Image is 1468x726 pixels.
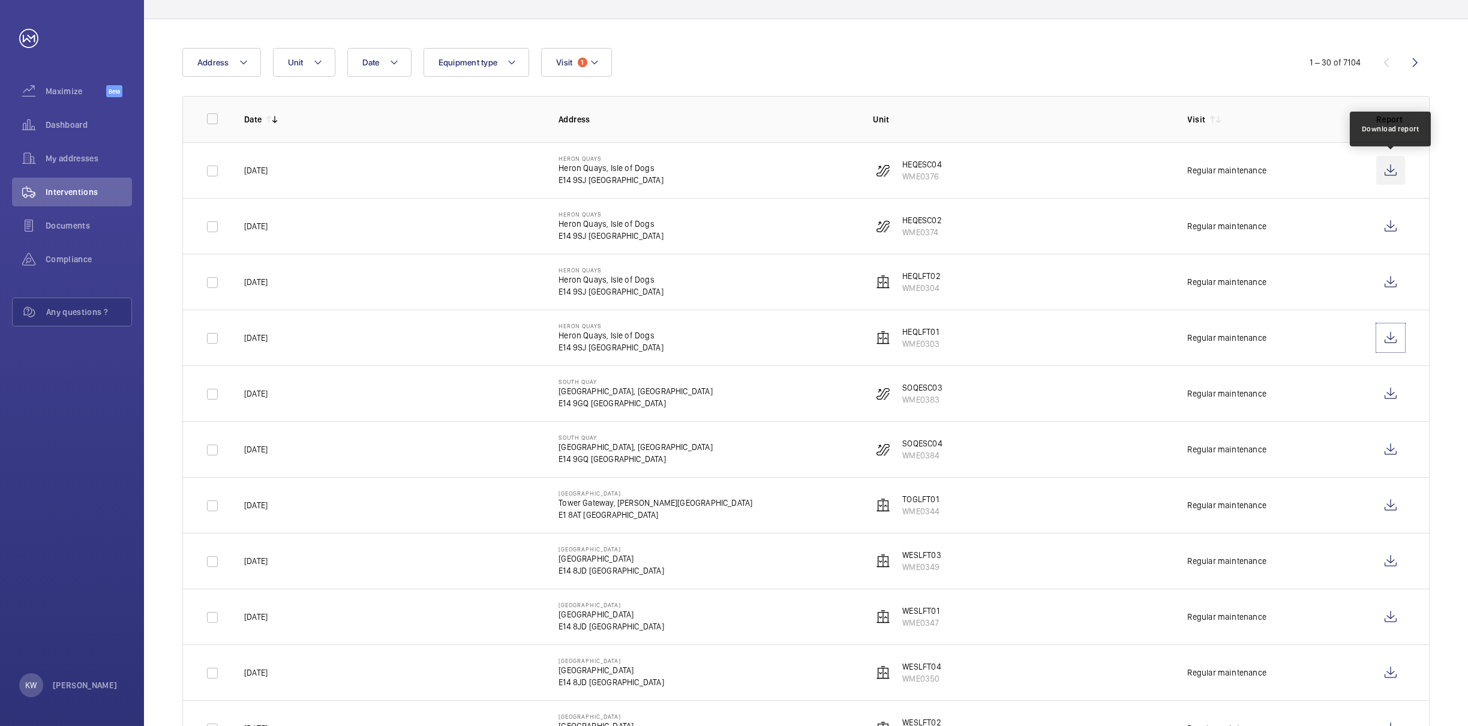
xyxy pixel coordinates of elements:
[873,113,1168,125] p: Unit
[559,266,664,274] p: Heron Quays
[876,442,890,457] img: escalator.svg
[876,665,890,680] img: elevator.svg
[559,553,664,565] p: [GEOGRAPHIC_DATA]
[902,214,941,226] p: HEQESC02
[559,565,664,577] p: E14 8JD [GEOGRAPHIC_DATA]
[288,58,304,67] span: Unit
[362,58,380,67] span: Date
[559,497,752,509] p: Tower Gateway, [PERSON_NAME][GEOGRAPHIC_DATA]
[902,226,941,238] p: WME0374
[559,490,752,497] p: [GEOGRAPHIC_DATA]
[1188,611,1266,623] div: Regular maintenance
[902,282,940,294] p: WME0304
[902,549,941,561] p: WESLFT03
[1188,113,1206,125] p: Visit
[347,48,412,77] button: Date
[244,555,268,567] p: [DATE]
[876,498,890,512] img: elevator.svg
[902,270,940,282] p: HEQLFT02
[902,505,939,517] p: WME0344
[244,667,268,679] p: [DATE]
[902,437,942,449] p: SOQESC04
[902,326,939,338] p: HEQLFT01
[559,286,664,298] p: E14 9SJ [GEOGRAPHIC_DATA]
[876,163,890,178] img: escalator.svg
[1188,667,1266,679] div: Regular maintenance
[559,434,713,441] p: South Quay
[46,306,131,318] span: Any questions ?
[1188,276,1266,288] div: Regular maintenance
[244,164,268,176] p: [DATE]
[197,58,229,67] span: Address
[559,230,664,242] p: E14 9SJ [GEOGRAPHIC_DATA]
[1188,555,1266,567] div: Regular maintenance
[902,617,939,629] p: WME0347
[559,657,664,664] p: [GEOGRAPHIC_DATA]
[46,220,132,232] span: Documents
[1188,388,1266,400] div: Regular maintenance
[559,322,664,329] p: Heron Quays
[876,610,890,624] img: elevator.svg
[559,713,664,720] p: [GEOGRAPHIC_DATA]
[559,509,752,521] p: E1 8AT [GEOGRAPHIC_DATA]
[559,113,854,125] p: Address
[244,332,268,344] p: [DATE]
[902,338,939,350] p: WME0303
[876,331,890,345] img: elevator.svg
[559,211,664,218] p: Heron Quays
[578,58,587,67] span: 1
[876,219,890,233] img: escalator.svg
[182,48,261,77] button: Address
[1362,124,1419,134] div: Download report
[876,554,890,568] img: elevator.svg
[244,499,268,511] p: [DATE]
[559,378,713,385] p: South Quay
[902,158,941,170] p: HEQESC04
[244,113,262,125] p: Date
[902,673,941,685] p: WME0350
[902,170,941,182] p: WME0376
[559,453,713,465] p: E14 9GQ [GEOGRAPHIC_DATA]
[25,679,37,691] p: KW
[559,155,664,162] p: Heron Quays
[559,608,664,620] p: [GEOGRAPHIC_DATA]
[46,253,132,265] span: Compliance
[244,220,268,232] p: [DATE]
[541,48,611,77] button: Visit1
[559,385,713,397] p: [GEOGRAPHIC_DATA], [GEOGRAPHIC_DATA]
[902,661,941,673] p: WESLFT04
[53,679,118,691] p: [PERSON_NAME]
[244,276,268,288] p: [DATE]
[244,611,268,623] p: [DATE]
[244,443,268,455] p: [DATE]
[556,58,572,67] span: Visit
[1188,499,1266,511] div: Regular maintenance
[559,218,664,230] p: Heron Quays, Isle of Dogs
[46,119,132,131] span: Dashboard
[559,676,664,688] p: E14 8JD [GEOGRAPHIC_DATA]
[46,85,106,97] span: Maximize
[559,601,664,608] p: [GEOGRAPHIC_DATA]
[876,386,890,401] img: escalator.svg
[46,186,132,198] span: Interventions
[1310,56,1361,68] div: 1 – 30 of 7104
[559,341,664,353] p: E14 9SJ [GEOGRAPHIC_DATA]
[559,397,713,409] p: E14 9GQ [GEOGRAPHIC_DATA]
[106,85,122,97] span: Beta
[876,275,890,289] img: elevator.svg
[1188,164,1266,176] div: Regular maintenance
[559,441,713,453] p: [GEOGRAPHIC_DATA], [GEOGRAPHIC_DATA]
[902,605,939,617] p: WESLFT01
[273,48,335,77] button: Unit
[902,394,942,406] p: WME0383
[424,48,530,77] button: Equipment type
[559,620,664,632] p: E14 8JD [GEOGRAPHIC_DATA]
[559,274,664,286] p: Heron Quays, Isle of Dogs
[559,545,664,553] p: [GEOGRAPHIC_DATA]
[559,162,664,174] p: Heron Quays, Isle of Dogs
[559,664,664,676] p: [GEOGRAPHIC_DATA]
[902,449,942,461] p: WME0384
[559,329,664,341] p: Heron Quays, Isle of Dogs
[439,58,498,67] span: Equipment type
[902,382,942,394] p: SOQESC03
